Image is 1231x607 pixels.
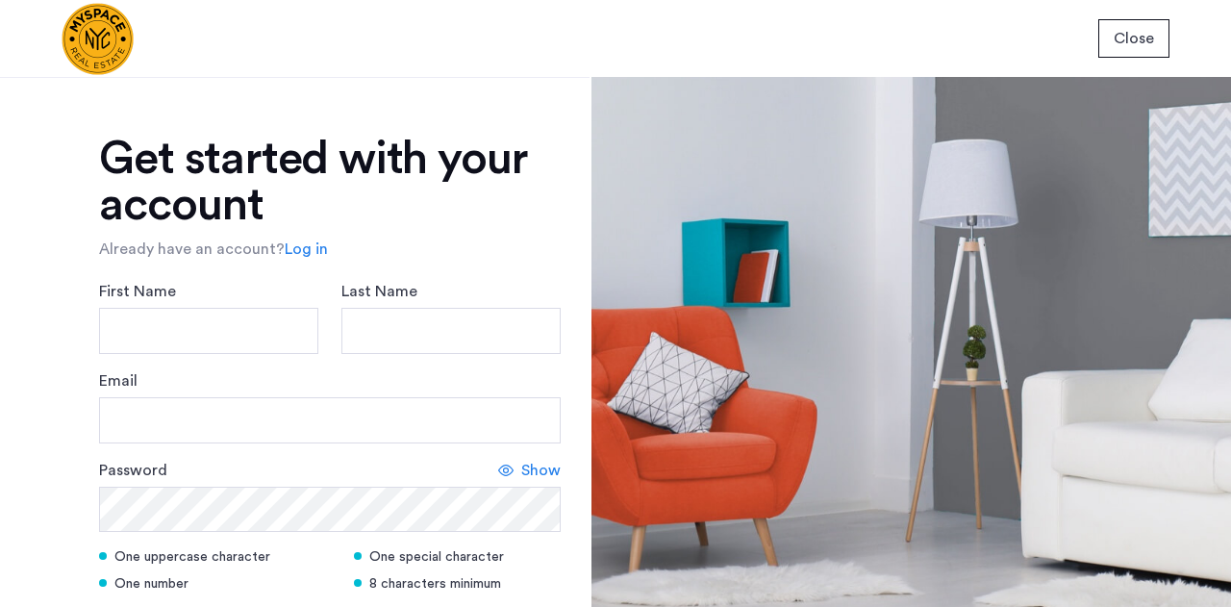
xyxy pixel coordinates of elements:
span: Close [1114,27,1154,50]
label: Last Name [341,280,417,303]
label: First Name [99,280,176,303]
label: Password [99,459,167,482]
label: Email [99,369,138,392]
button: button [1098,19,1169,58]
div: One special character [354,547,561,567]
div: One number [99,574,330,594]
h1: Get started with your account [99,136,561,228]
div: 8 characters minimum [354,574,561,594]
a: Log in [285,238,328,261]
img: logo [62,3,134,75]
div: One uppercase character [99,547,330,567]
span: Already have an account? [99,241,285,257]
span: Show [521,459,561,482]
